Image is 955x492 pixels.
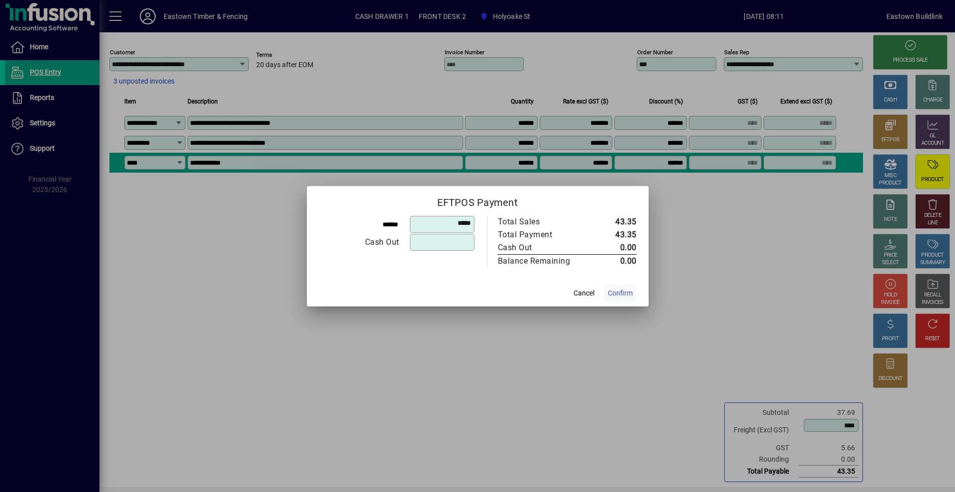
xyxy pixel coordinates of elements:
[604,285,637,302] button: Confirm
[591,241,637,255] td: 0.00
[591,228,637,241] td: 43.35
[307,186,649,215] h2: EFTPOS Payment
[497,215,591,228] td: Total Sales
[608,288,633,298] span: Confirm
[591,254,637,268] td: 0.00
[497,228,591,241] td: Total Payment
[573,288,594,298] span: Cancel
[498,255,581,267] div: Balance Remaining
[498,242,581,254] div: Cash Out
[591,215,637,228] td: 43.35
[319,236,399,248] div: Cash Out
[568,285,600,302] button: Cancel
